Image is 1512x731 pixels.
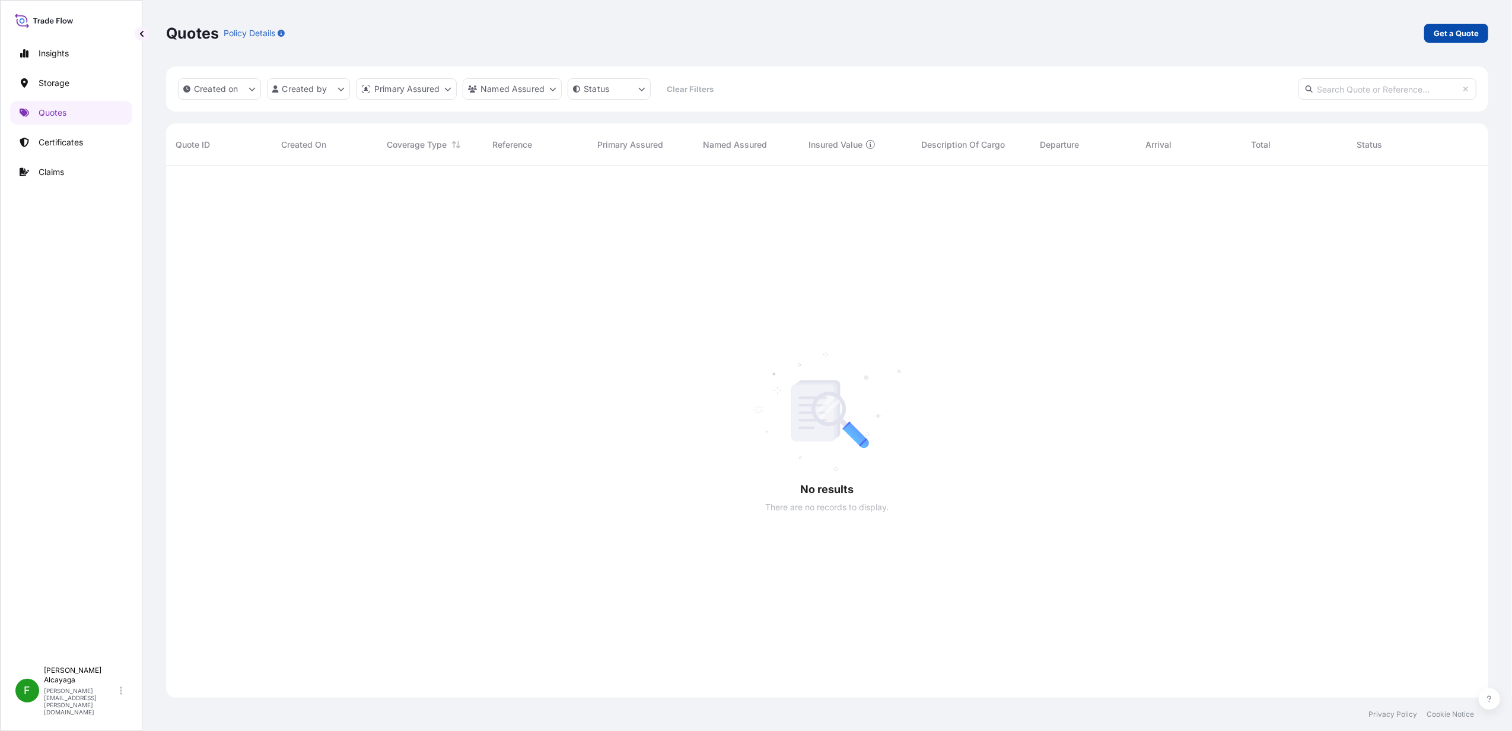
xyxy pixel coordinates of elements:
[44,666,117,685] p: [PERSON_NAME] Alcayaga
[374,83,440,95] p: Primary Assured
[657,80,723,98] button: Clear Filters
[598,139,664,151] span: Primary Assured
[1434,27,1479,39] p: Get a Quote
[194,83,238,95] p: Created on
[10,71,132,95] a: Storage
[1357,139,1382,151] span: Status
[463,78,562,100] button: cargoOwner Filter options
[921,139,1005,151] span: Description Of Cargo
[224,27,275,39] p: Policy Details
[387,139,447,151] span: Coverage Type
[1040,139,1079,151] span: Departure
[39,136,83,148] p: Certificates
[449,138,463,152] button: Sort
[178,78,261,100] button: createdOn Filter options
[584,83,609,95] p: Status
[703,139,767,151] span: Named Assured
[39,77,69,89] p: Storage
[10,101,132,125] a: Quotes
[176,139,210,151] span: Quote ID
[267,78,350,100] button: createdBy Filter options
[1427,710,1474,719] a: Cookie Notice
[39,107,66,119] p: Quotes
[166,24,219,43] p: Quotes
[10,160,132,184] a: Claims
[568,78,651,100] button: certificateStatus Filter options
[667,83,714,95] p: Clear Filters
[492,139,532,151] span: Reference
[39,47,69,59] p: Insights
[1424,24,1488,43] a: Get a Quote
[480,83,545,95] p: Named Assured
[282,83,327,95] p: Created by
[356,78,457,100] button: distributor Filter options
[1251,139,1271,151] span: Total
[39,166,64,178] p: Claims
[808,139,862,151] span: Insured Value
[44,687,117,716] p: [PERSON_NAME][EMAIL_ADDRESS][PERSON_NAME][DOMAIN_NAME]
[10,42,132,65] a: Insights
[1145,139,1172,151] span: Arrival
[10,131,132,154] a: Certificates
[1298,78,1476,100] input: Search Quote or Reference...
[1368,710,1417,719] a: Privacy Policy
[281,139,326,151] span: Created On
[24,685,31,697] span: F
